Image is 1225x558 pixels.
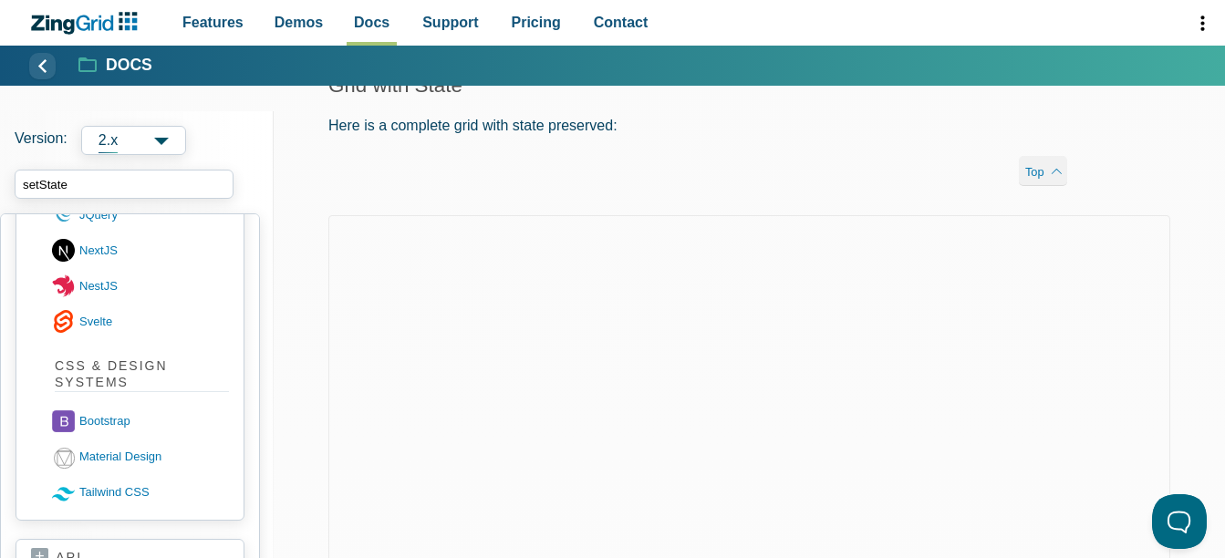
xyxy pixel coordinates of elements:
span: Pricing [512,10,561,35]
a: material design [52,439,229,475]
strong: Docs [106,57,152,74]
a: tailwind CSS [52,475,229,511]
a: bootstrap [52,404,229,439]
label: Versions [15,126,259,155]
span: Features [182,10,244,35]
p: Here is a complete grid with state preserved: [328,113,1067,138]
span: Demos [275,10,323,35]
a: Grid with State [328,74,462,97]
span: Contact [594,10,649,35]
a: nextJS [52,232,229,268]
span: Docs [354,10,389,35]
input: search input [15,170,234,199]
a: Docs [79,55,152,77]
strong: CSS & Design Systems [55,357,229,391]
a: JQuery [52,197,229,232]
iframe: Help Scout Beacon - Open [1152,494,1207,549]
span: Version: [15,126,67,155]
a: ZingChart Logo. Click to return to the homepage [29,12,147,35]
a: nestJS [52,268,229,304]
span: Support [422,10,478,35]
a: svelte [52,304,229,339]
